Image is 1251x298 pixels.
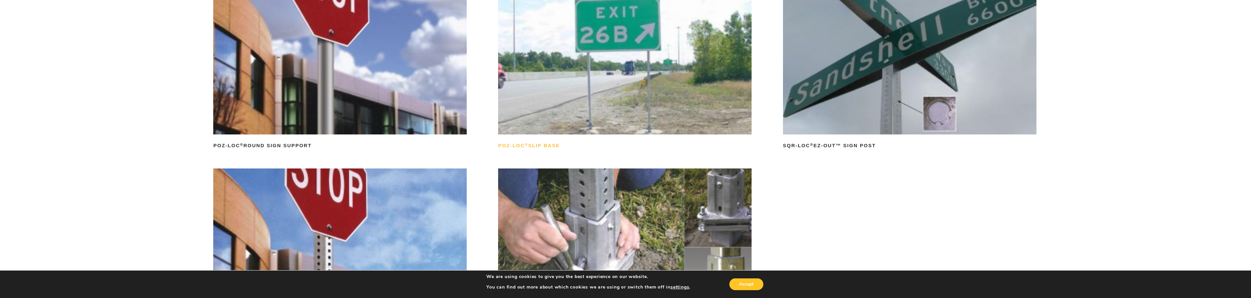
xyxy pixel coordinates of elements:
p: You can find out more about which cookies we are using or switch them off in . [486,284,690,290]
sup: ® [525,143,528,147]
button: settings [670,284,689,290]
sup: ® [810,143,813,147]
h2: SQR-LOC EZ-Out™ Sign Post [783,140,1036,151]
sup: ® [240,143,243,147]
p: We are using cookies to give you the best experience on our website. [486,274,690,280]
button: Accept [729,278,763,290]
h2: POZ-LOC Round Sign Support [213,140,467,151]
h2: POZ-LOC Slip Base [498,140,752,151]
